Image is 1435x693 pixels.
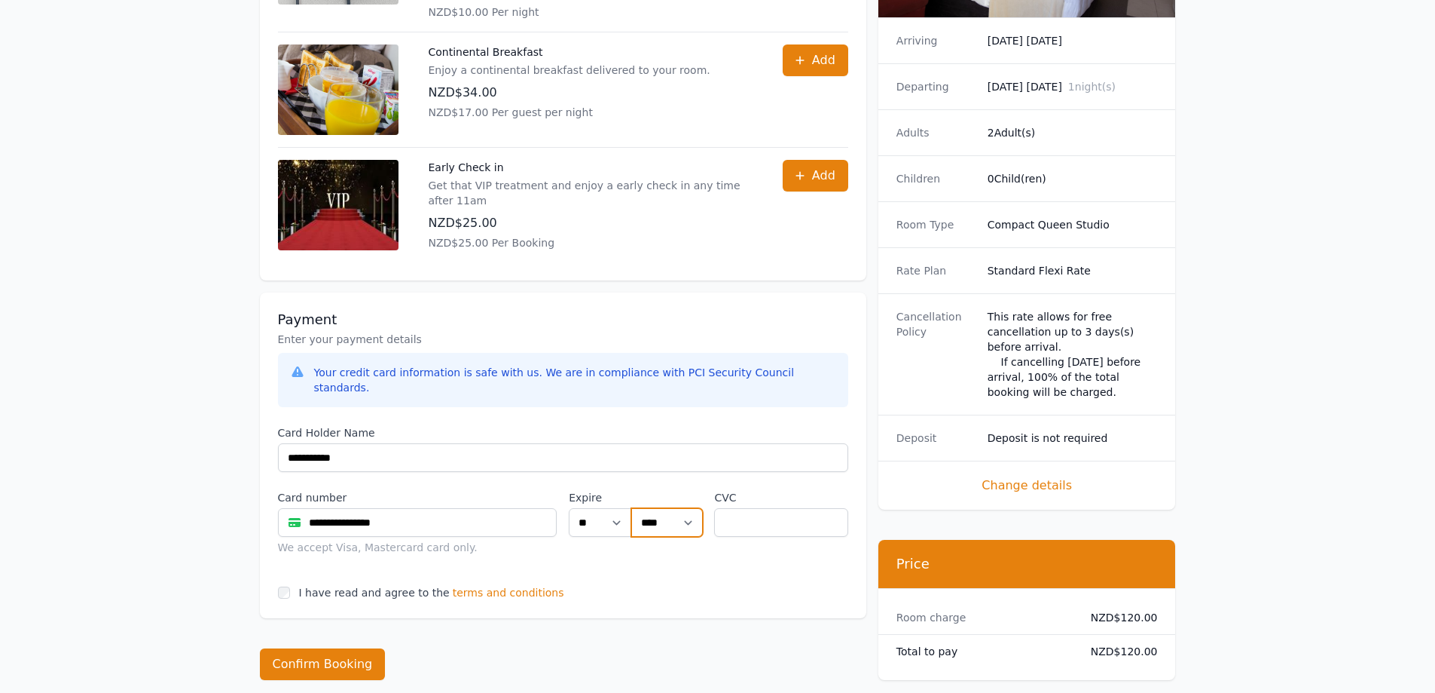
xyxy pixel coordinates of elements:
[429,63,710,78] p: Enjoy a continental breakfast delivered to your room.
[429,84,710,102] p: NZD$34.00
[783,160,848,192] button: Add
[1068,81,1116,93] span: 1 night(s)
[278,44,398,135] img: Continental Breakfast
[988,171,1158,186] dd: 0 Child(ren)
[988,79,1158,94] dd: [DATE] [DATE]
[988,33,1158,48] dd: [DATE] [DATE]
[429,160,753,175] p: Early Check in
[988,217,1158,232] dd: Compact Queen Studio
[896,555,1158,573] h3: Price
[783,44,848,76] button: Add
[429,214,753,232] p: NZD$25.00
[988,263,1158,278] dd: Standard Flexi Rate
[429,105,710,120] p: NZD$17.00 Per guest per night
[569,490,631,505] label: Expire
[988,431,1158,446] dd: Deposit is not required
[278,160,398,250] img: Early Check in
[278,540,557,555] div: We accept Visa, Mastercard card only.
[896,125,975,140] dt: Adults
[896,79,975,94] dt: Departing
[299,587,450,599] label: I have read and agree to the
[429,44,710,60] p: Continental Breakfast
[453,585,564,600] span: terms and conditions
[714,490,847,505] label: CVC
[896,263,975,278] dt: Rate Plan
[1079,644,1158,659] dd: NZD$120.00
[812,167,835,185] span: Add
[896,431,975,446] dt: Deposit
[631,490,702,505] label: .
[988,309,1158,400] div: This rate allows for free cancellation up to 3 days(s) before arrival. If cancelling [DATE] befor...
[278,490,557,505] label: Card number
[278,311,848,329] h3: Payment
[278,332,848,347] p: Enter your payment details
[1079,610,1158,625] dd: NZD$120.00
[896,644,1067,659] dt: Total to pay
[260,649,386,680] button: Confirm Booking
[896,217,975,232] dt: Room Type
[429,5,753,20] p: NZD$10.00 Per night
[896,309,975,400] dt: Cancellation Policy
[896,171,975,186] dt: Children
[896,477,1158,495] span: Change details
[278,425,848,440] label: Card Holder Name
[429,235,753,250] p: NZD$25.00 Per Booking
[896,610,1067,625] dt: Room charge
[314,365,836,395] div: Your credit card information is safe with us. We are in compliance with PCI Security Council stan...
[429,178,753,208] p: Get that VIP treatment and enjoy a early check in any time after 11am
[988,125,1158,140] dd: 2 Adult(s)
[896,33,975,48] dt: Arriving
[812,51,835,69] span: Add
